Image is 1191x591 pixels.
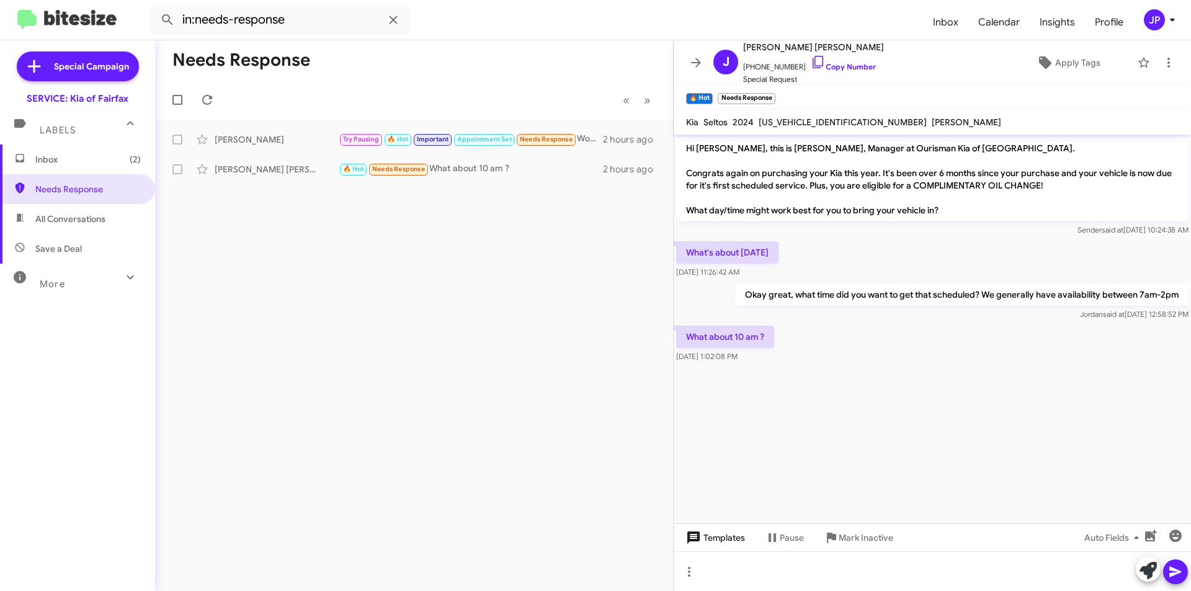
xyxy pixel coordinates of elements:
span: Try Pausing [343,135,379,143]
span: [DATE] 1:02:08 PM [676,352,738,361]
button: Templates [674,527,755,549]
span: Special Campaign [54,60,129,73]
span: 2024 [733,117,754,128]
p: Okay great, what time did you want to get that scheduled? We generally have availability between ... [735,283,1189,306]
span: [PERSON_NAME] [932,117,1001,128]
span: Auto Fields [1084,527,1144,549]
span: More [40,278,65,290]
span: Save a Deal [35,242,82,255]
span: (2) [130,153,141,166]
span: [DATE] 11:26:42 AM [676,267,739,277]
span: [PERSON_NAME] [PERSON_NAME] [743,40,884,55]
a: Copy Number [811,62,876,71]
span: Pause [780,527,804,549]
div: What about 10 am ? [339,162,603,176]
span: Appointment Set [457,135,512,143]
button: Pause [755,527,814,549]
div: [PERSON_NAME] [215,133,339,146]
p: What about 10 am ? [676,326,774,348]
span: Needs Response [372,165,425,173]
span: Needs Response [35,183,141,195]
a: Insights [1030,4,1085,40]
div: 2 hours ago [603,133,663,146]
nav: Page navigation example [616,87,658,113]
span: 🔥 Hot [387,135,408,143]
span: J [723,52,729,72]
span: Templates [684,527,745,549]
div: [PERSON_NAME] [PERSON_NAME] [215,163,339,176]
p: Hi [PERSON_NAME], this is [PERSON_NAME], Manager at Ourisman Kia of [GEOGRAPHIC_DATA]. Congrats a... [676,137,1189,221]
span: Jordan [DATE] 12:58:52 PM [1080,309,1189,319]
span: Special Request [743,73,884,86]
span: [PHONE_NUMBER] [743,55,884,73]
span: Apply Tags [1055,51,1100,74]
button: Mark Inactive [814,527,903,549]
a: Special Campaign [17,51,139,81]
span: « [623,92,630,108]
button: Apply Tags [1004,51,1131,74]
div: 2 hours ago [603,163,663,176]
div: JP [1144,9,1165,30]
a: Profile [1085,4,1133,40]
small: Needs Response [718,93,775,104]
span: » [644,92,651,108]
div: SERVICE: Kia of Fairfax [27,92,128,105]
div: Would that be a system check and tire rotation? [DATE] 12:30? How long? How much? [339,132,603,146]
span: Needs Response [520,135,573,143]
button: Next [636,87,658,113]
p: What's about [DATE] [676,241,778,264]
span: Inbox [35,153,141,166]
h1: Needs Response [172,50,310,70]
span: [US_VEHICLE_IDENTIFICATION_NUMBER] [759,117,927,128]
small: 🔥 Hot [686,93,713,104]
span: said at [1102,225,1123,234]
a: Inbox [923,4,968,40]
span: Seltos [703,117,728,128]
span: said at [1103,309,1125,319]
span: 🔥 Hot [343,165,364,173]
button: JP [1133,9,1177,30]
span: Labels [40,125,76,136]
a: Calendar [968,4,1030,40]
button: Previous [615,87,637,113]
span: Kia [686,117,698,128]
span: Important [417,135,449,143]
button: Auto Fields [1074,527,1154,549]
input: Search [150,5,411,35]
span: Mark Inactive [839,527,893,549]
span: Sender [DATE] 10:24:38 AM [1077,225,1189,234]
span: All Conversations [35,213,105,225]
